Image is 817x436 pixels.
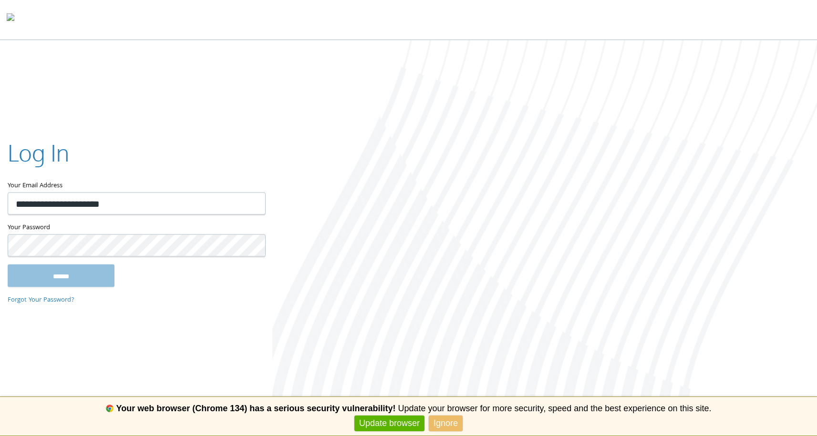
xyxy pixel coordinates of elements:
img: todyl-logo-dark.svg [7,10,14,29]
a: Ignore [429,416,463,431]
span: Update your browser for more security, speed and the best experience on this site. [398,404,711,413]
a: Update browser [354,416,424,431]
label: Your Password [8,222,265,234]
a: Forgot Your Password? [8,295,74,305]
b: Your web browser (Chrome 134) has a serious security vulnerability! [116,404,396,413]
h2: Log In [8,137,69,169]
